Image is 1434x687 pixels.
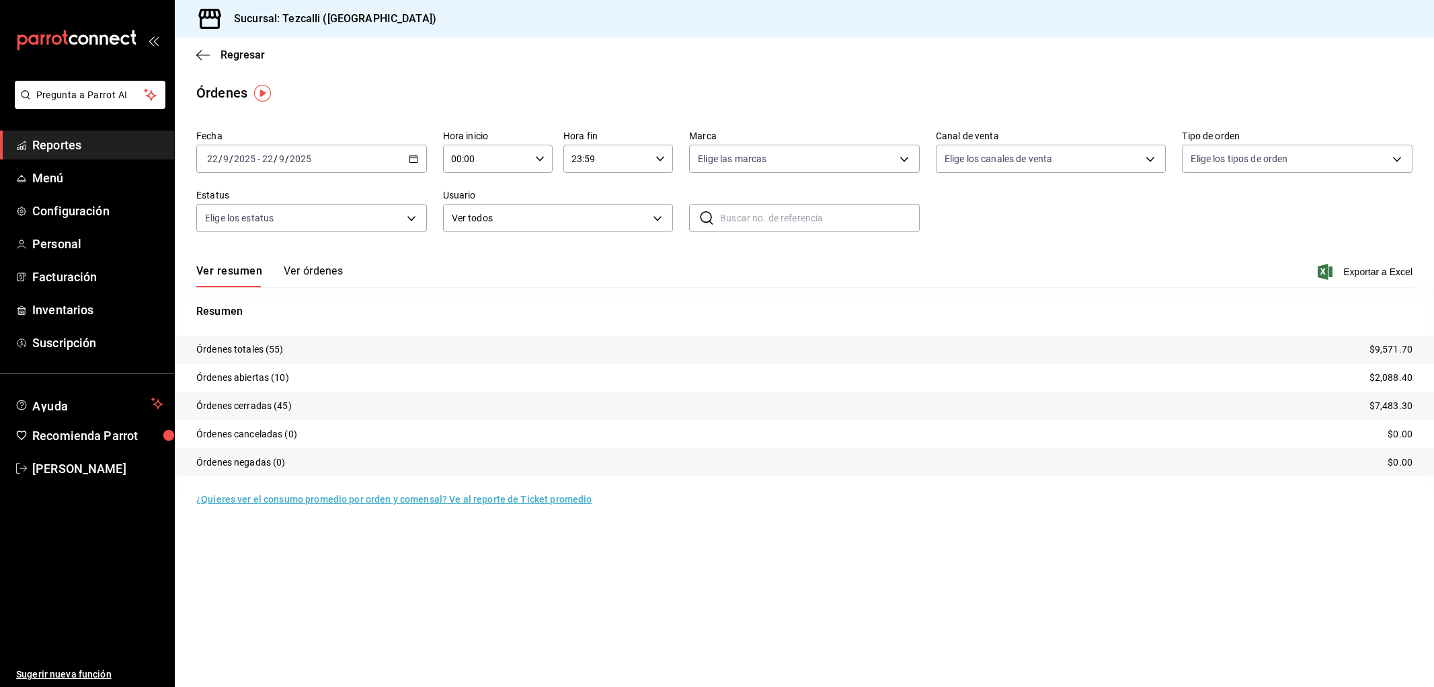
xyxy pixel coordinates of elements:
[218,153,223,164] span: /
[36,88,145,102] span: Pregunta a Parrot AI
[278,153,285,164] input: --
[32,427,163,445] span: Recomienda Parrot
[274,153,278,164] span: /
[32,169,163,187] span: Menú
[9,98,165,112] a: Pregunta a Parrot AI
[262,153,274,164] input: --
[196,494,592,505] a: ¿Quieres ver el consumo promedio por orden y comensal? Ve al reporte de Ticket promedio
[563,131,673,141] label: Hora fin
[148,35,159,46] button: open_drawer_menu
[945,152,1052,166] span: Elige los canales de venta
[196,131,427,141] label: Fecha
[196,342,284,357] p: Órdenes totales (55)
[1369,399,1412,413] p: $7,483.30
[452,211,649,225] span: Ver todos
[196,264,262,287] button: Ver resumen
[205,211,274,225] span: Elige los estatus
[1320,264,1412,280] button: Exportar a Excel
[254,85,271,102] img: Tooltip marker
[196,48,265,61] button: Regresar
[16,667,163,682] span: Sugerir nueva función
[1182,131,1412,141] label: Tipo de orden
[257,153,260,164] span: -
[285,153,289,164] span: /
[1369,371,1412,385] p: $2,088.40
[689,131,920,141] label: Marca
[936,131,1166,141] label: Canal de venta
[223,11,436,27] h3: Sucursal: Tezcalli ([GEOGRAPHIC_DATA])
[196,264,343,287] div: navigation tabs
[698,152,766,166] span: Elige las marcas
[284,264,343,287] button: Ver órdenes
[196,83,247,103] div: Órdenes
[196,371,289,385] p: Órdenes abiertas (10)
[196,427,297,441] p: Órdenes canceladas (0)
[196,399,292,413] p: Órdenes cerradas (45)
[196,303,1412,320] p: Resumen
[196,190,427,200] label: Estatus
[1388,456,1412,470] p: $0.00
[1191,152,1287,166] span: Elige los tipos de orden
[221,48,265,61] span: Regresar
[233,153,256,164] input: ----
[32,460,163,478] span: [PERSON_NAME]
[32,235,163,253] span: Personal
[15,81,165,109] button: Pregunta a Parrot AI
[32,268,163,286] span: Facturación
[206,153,218,164] input: --
[443,131,553,141] label: Hora inicio
[229,153,233,164] span: /
[1369,342,1412,357] p: $9,571.70
[32,136,163,154] span: Reportes
[32,301,163,319] span: Inventarios
[196,456,286,470] p: Órdenes negadas (0)
[223,153,229,164] input: --
[1388,427,1412,441] p: $0.00
[289,153,312,164] input: ----
[32,202,163,220] span: Configuración
[443,190,674,200] label: Usuario
[32,396,146,412] span: Ayuda
[32,334,163,352] span: Suscripción
[720,205,920,231] input: Buscar no. de referencia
